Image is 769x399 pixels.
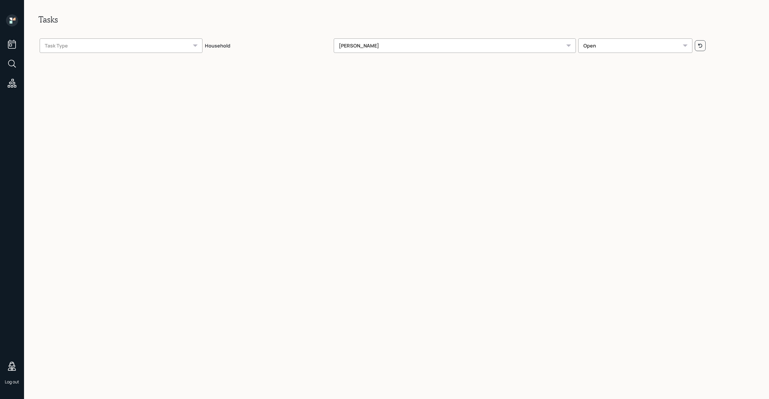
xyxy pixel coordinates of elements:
div: Task Type [40,38,202,53]
div: Open [578,38,692,53]
div: Log out [5,379,19,385]
h2: Tasks [38,14,755,25]
th: Household [204,34,333,55]
div: [PERSON_NAME] [334,38,576,53]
